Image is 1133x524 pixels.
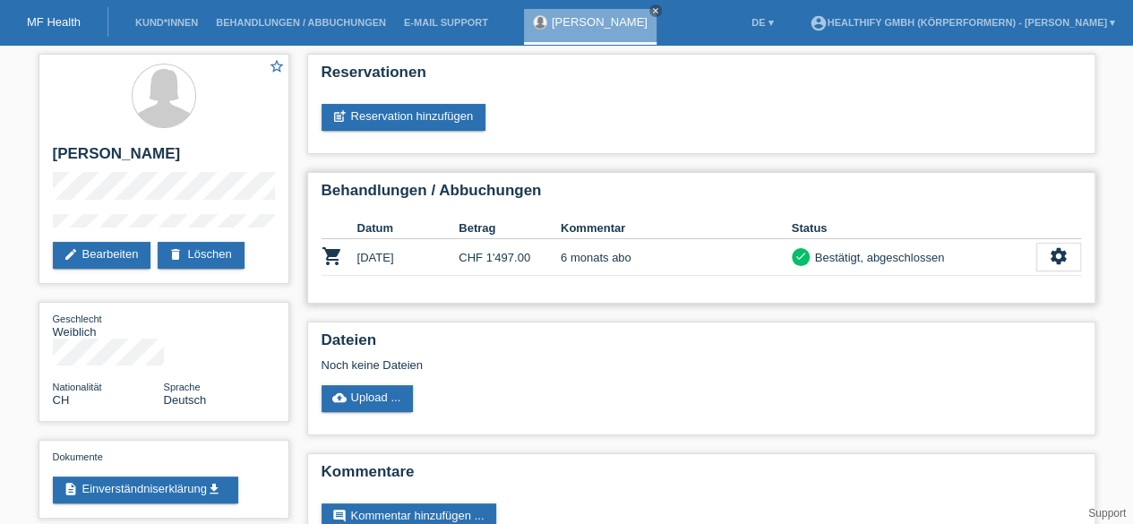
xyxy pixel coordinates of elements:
[64,247,78,262] i: edit
[158,242,244,269] a: deleteLöschen
[27,15,81,29] a: MF Health
[322,331,1081,358] h2: Dateien
[322,182,1081,209] h2: Behandlungen / Abbuchungen
[651,6,660,15] i: close
[552,15,648,29] a: [PERSON_NAME]
[207,482,221,496] i: get_app
[649,4,662,17] a: close
[561,218,792,239] th: Kommentar
[53,312,164,339] div: Weiblich
[53,477,238,503] a: descriptionEinverständniserklärungget_app
[269,58,285,74] i: star_border
[1088,507,1126,520] a: Support
[269,58,285,77] a: star_border
[800,17,1124,28] a: account_circleHealthify GmbH (Körperformern) - [PERSON_NAME] ▾
[742,17,782,28] a: DE ▾
[792,218,1036,239] th: Status
[332,391,347,405] i: cloud_upload
[322,385,414,412] a: cloud_uploadUpload ...
[561,239,792,276] td: 6 monats abo
[1049,246,1069,266] i: settings
[53,314,102,324] span: Geschlecht
[322,463,1081,490] h2: Kommentare
[53,393,70,407] span: Schweiz
[395,17,497,28] a: E-Mail Support
[322,245,343,267] i: POSP00023965
[164,393,207,407] span: Deutsch
[64,482,78,496] i: description
[357,218,459,239] th: Datum
[809,14,827,32] i: account_circle
[357,239,459,276] td: [DATE]
[322,104,486,131] a: post_addReservation hinzufügen
[53,242,151,269] a: editBearbeiten
[207,17,395,28] a: Behandlungen / Abbuchungen
[459,239,561,276] td: CHF 1'497.00
[322,64,1081,90] h2: Reservationen
[126,17,207,28] a: Kund*innen
[53,382,102,392] span: Nationalität
[53,451,103,462] span: Dokumente
[459,218,561,239] th: Betrag
[168,247,183,262] i: delete
[332,109,347,124] i: post_add
[332,509,347,523] i: comment
[810,248,945,267] div: Bestätigt, abgeschlossen
[322,358,869,372] div: Noch keine Dateien
[53,145,275,172] h2: [PERSON_NAME]
[164,382,201,392] span: Sprache
[794,250,807,262] i: check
